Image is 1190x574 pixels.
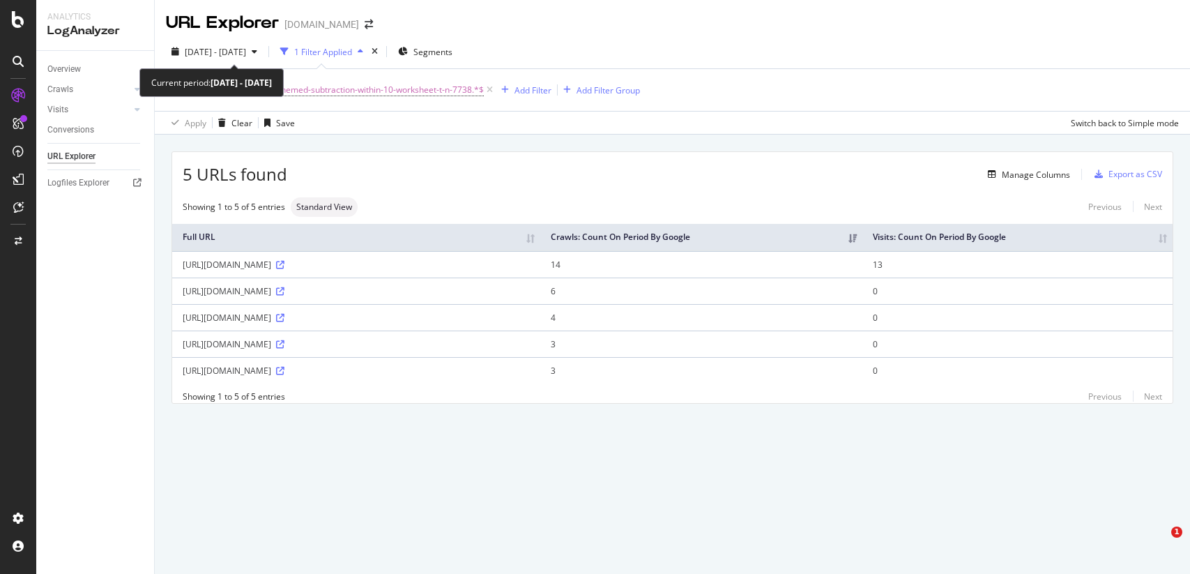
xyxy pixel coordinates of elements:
[294,46,352,58] div: 1 Filter Applied
[151,75,272,91] div: Current period:
[862,278,1173,304] td: 0
[47,176,109,190] div: Logfiles Explorer
[213,112,252,134] button: Clear
[47,82,73,97] div: Crawls
[862,357,1173,384] td: 0
[47,176,144,190] a: Logfiles Explorer
[166,112,206,134] button: Apply
[231,117,252,129] div: Clear
[1171,527,1182,538] span: 1
[183,285,530,297] div: [URL][DOMAIN_NAME]
[540,278,862,304] td: 6
[862,304,1173,331] td: 0
[183,259,530,271] div: [URL][DOMAIN_NAME]
[558,82,640,98] button: Add Filter Group
[296,203,352,211] span: Standard View
[183,338,530,350] div: [URL][DOMAIN_NAME]
[47,62,144,77] a: Overview
[183,163,287,186] span: 5 URLs found
[183,312,530,324] div: [URL][DOMAIN_NAME]
[540,304,862,331] td: 4
[47,149,144,164] a: URL Explorer
[540,224,862,251] th: Crawls: Count On Period By Google: activate to sort column ascending
[413,46,452,58] span: Segments
[1143,527,1176,560] iframe: Intercom live chat
[183,391,285,402] div: Showing 1 to 5 of 5 entries
[365,20,373,29] div: arrow-right-arrow-left
[206,80,484,100] span: ^.*/resource/food-themed-subtraction-within-10-worksheet-t-n-7738.*$
[47,82,130,97] a: Crawls
[577,84,640,96] div: Add Filter Group
[284,17,359,31] div: [DOMAIN_NAME]
[982,166,1070,183] button: Manage Columns
[496,82,551,98] button: Add Filter
[862,224,1173,251] th: Visits: Count On Period By Google: activate to sort column ascending
[392,40,458,63] button: Segments
[1002,169,1070,181] div: Manage Columns
[47,149,96,164] div: URL Explorer
[276,117,295,129] div: Save
[369,45,381,59] div: times
[1071,117,1179,129] div: Switch back to Simple mode
[211,77,272,89] b: [DATE] - [DATE]
[275,40,369,63] button: 1 Filter Applied
[172,224,540,251] th: Full URL: activate to sort column ascending
[47,123,94,137] div: Conversions
[1065,112,1179,134] button: Switch back to Simple mode
[47,62,81,77] div: Overview
[540,331,862,357] td: 3
[47,11,143,23] div: Analytics
[166,40,263,63] button: [DATE] - [DATE]
[291,197,358,217] div: neutral label
[1089,163,1162,186] button: Export as CSV
[47,103,68,117] div: Visits
[540,251,862,278] td: 14
[862,331,1173,357] td: 0
[540,357,862,384] td: 3
[47,103,130,117] a: Visits
[514,84,551,96] div: Add Filter
[862,251,1173,278] td: 13
[47,123,144,137] a: Conversions
[47,23,143,39] div: LogAnalyzer
[183,201,285,213] div: Showing 1 to 5 of 5 entries
[185,46,246,58] span: [DATE] - [DATE]
[1108,168,1162,180] div: Export as CSV
[183,365,530,377] div: [URL][DOMAIN_NAME]
[166,11,279,35] div: URL Explorer
[259,112,295,134] button: Save
[185,117,206,129] div: Apply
